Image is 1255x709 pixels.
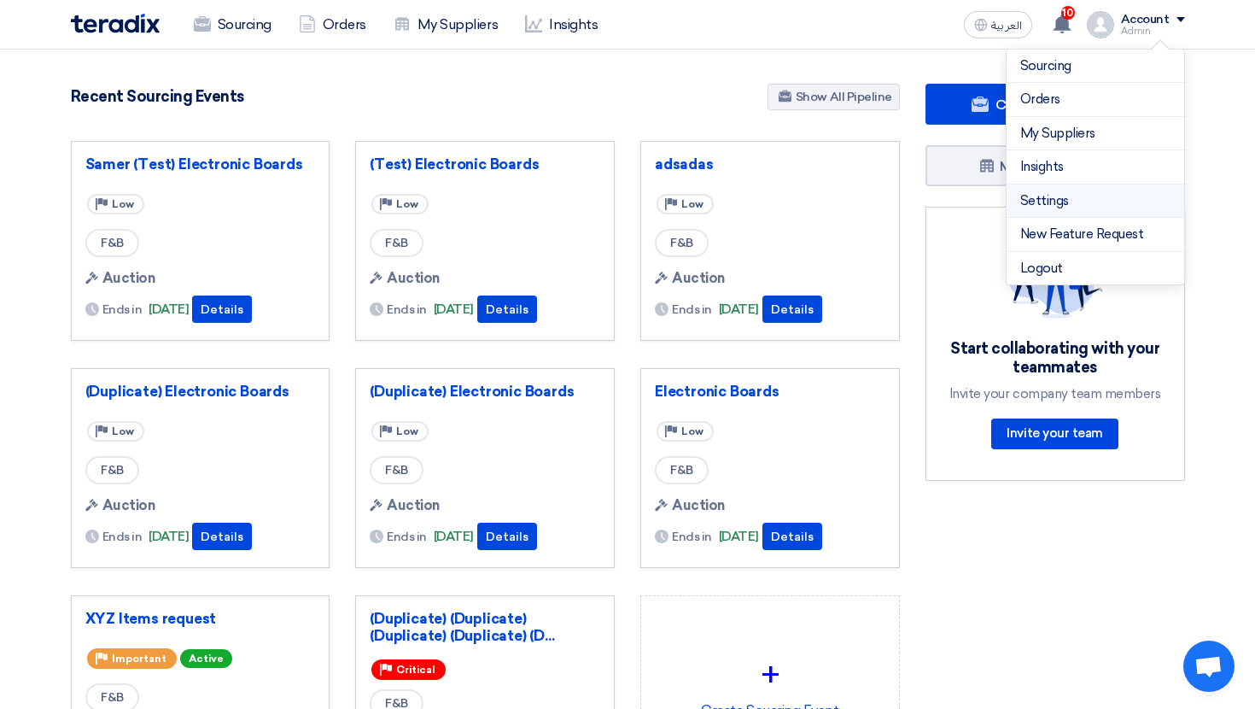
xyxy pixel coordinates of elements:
[964,11,1032,38] button: العربية
[434,300,474,319] span: [DATE]
[477,523,537,550] button: Details
[387,495,440,516] span: Auction
[112,198,134,210] span: Low
[71,14,160,33] img: Teradix logo
[1007,252,1184,285] li: Logout
[149,300,189,319] span: [DATE]
[719,527,759,547] span: [DATE]
[655,456,709,484] span: F&B
[1183,641,1235,692] div: Open chat
[370,229,423,257] span: F&B
[102,495,155,516] span: Auction
[1121,26,1185,36] div: Admin
[1020,56,1170,76] a: Sourcing
[85,229,139,257] span: F&B
[396,198,418,210] span: Low
[85,155,316,173] a: Samer (Test) Electronic Boards
[762,296,822,323] button: Details
[655,383,885,400] a: Electronic Boards
[1061,6,1075,20] span: 10
[149,527,189,547] span: [DATE]
[672,301,712,319] span: Ends in
[655,649,885,700] div: +
[396,664,435,676] span: Critical
[672,268,725,289] span: Auction
[477,296,537,323] button: Details
[396,425,418,437] span: Low
[434,527,474,547] span: [DATE]
[192,523,252,550] button: Details
[1020,157,1170,177] a: Insights
[762,523,822,550] button: Details
[719,300,759,319] span: [DATE]
[655,155,885,173] a: adsadas
[511,6,611,44] a: Insights
[991,419,1118,449] a: Invite your team
[370,456,423,484] span: F&B
[387,528,427,546] span: Ends in
[387,301,427,319] span: Ends in
[1020,124,1170,144] a: My Suppliers
[995,97,1138,113] span: Create Sourcing Event
[370,155,600,173] a: (Test) Electronic Boards
[387,268,440,289] span: Auction
[925,145,1185,186] a: Manage my suppliers
[85,456,139,484] span: F&B
[180,6,285,44] a: Sourcing
[1020,90,1170,109] a: Orders
[180,649,232,668] span: Active
[85,383,316,400] a: (Duplicate) Electronic Boards
[85,610,316,627] a: XYZ Items request
[681,425,703,437] span: Low
[1020,225,1170,244] a: New Feature Request
[768,84,900,110] a: Show All Pipeline
[102,528,143,546] span: Ends in
[655,229,709,257] span: F&B
[681,198,703,210] span: Low
[1121,13,1170,27] div: Account
[112,653,166,665] span: Important
[285,6,380,44] a: Orders
[112,425,134,437] span: Low
[672,528,712,546] span: Ends in
[1087,11,1114,38] img: profile_test.png
[192,296,252,323] button: Details
[672,495,725,516] span: Auction
[71,87,244,106] h4: Recent Sourcing Events
[370,383,600,400] a: (Duplicate) Electronic Boards
[947,386,1164,401] div: Invite your company team members
[380,6,511,44] a: My Suppliers
[947,339,1164,378] div: Start collaborating with your teammates
[1020,191,1170,211] a: Settings
[102,301,143,319] span: Ends in
[991,20,1022,32] span: العربية
[102,268,155,289] span: Auction
[370,610,600,644] a: (Duplicate) (Duplicate) (Duplicate) (Duplicate) (D...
